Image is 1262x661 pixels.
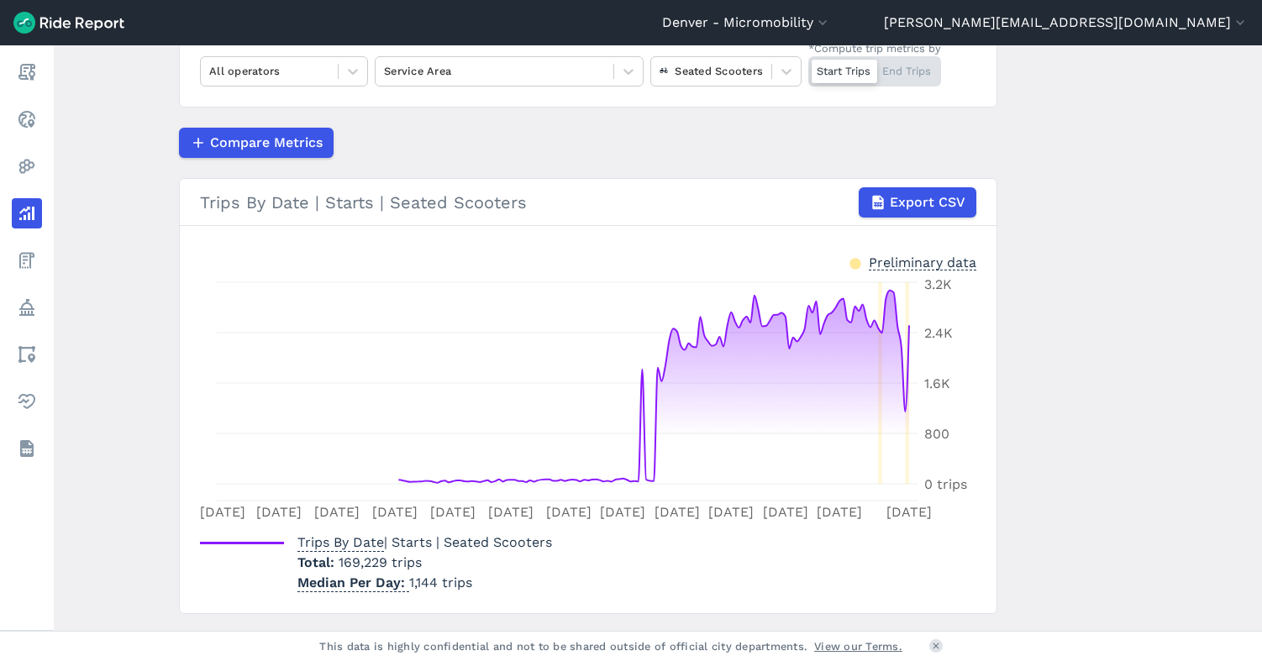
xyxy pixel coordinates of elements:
a: Analyze [12,198,42,228]
a: Areas [12,339,42,370]
tspan: [DATE] [546,504,592,520]
a: Datasets [12,433,42,464]
tspan: [DATE] [256,504,302,520]
tspan: [DATE] [817,504,862,520]
span: | Starts | Seated Scooters [297,534,552,550]
tspan: [DATE] [600,504,645,520]
tspan: [DATE] [488,504,534,520]
tspan: [DATE] [200,504,245,520]
p: 1,144 trips [297,573,552,593]
span: Median Per Day [297,569,409,592]
button: Compare Metrics [179,128,334,158]
tspan: [DATE] [886,504,932,520]
span: Compare Metrics [210,133,323,153]
div: *Compute trip metrics by [808,40,941,56]
div: Preliminary data [869,253,976,270]
a: Health [12,386,42,417]
div: Trips By Date | Starts | Seated Scooters [200,187,976,218]
span: Total [297,554,339,570]
tspan: [DATE] [430,504,476,520]
tspan: 0 trips [924,476,967,492]
tspan: [DATE] [314,504,360,520]
a: Policy [12,292,42,323]
button: [PERSON_NAME][EMAIL_ADDRESS][DOMAIN_NAME] [884,13,1249,33]
a: Realtime [12,104,42,134]
a: Fees [12,245,42,275]
span: 169,229 trips [339,554,422,570]
img: Ride Report [13,12,124,34]
span: Trips By Date [297,529,384,552]
button: Denver - Micromobility [662,13,831,33]
tspan: 1.6K [924,375,950,391]
tspan: [DATE] [372,504,418,520]
tspan: 2.4K [924,325,953,341]
a: Report [12,57,42,87]
tspan: 3.2K [924,276,952,292]
button: Export CSV [859,187,976,218]
a: Heatmaps [12,151,42,181]
tspan: [DATE] [655,504,700,520]
a: View our Terms. [814,638,902,654]
span: Export CSV [890,192,965,212]
tspan: [DATE] [763,504,808,520]
tspan: 800 [924,426,949,442]
tspan: [DATE] [708,504,754,520]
